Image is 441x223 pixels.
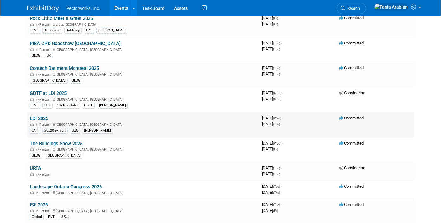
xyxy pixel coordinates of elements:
span: Considering [339,166,365,170]
img: In-Person Event [30,23,34,26]
span: (Thu) [273,42,280,45]
a: The Buildings Show 2025 [30,141,82,146]
span: [DATE] [262,202,282,207]
a: Search [337,3,366,14]
span: (Thu) [273,191,280,194]
span: [DATE] [262,41,282,45]
span: - [281,166,282,170]
span: [DATE] [262,172,280,176]
div: [GEOGRAPHIC_DATA] [30,78,68,84]
div: [GEOGRAPHIC_DATA], [GEOGRAPHIC_DATA] [30,47,257,52]
div: [GEOGRAPHIC_DATA], [GEOGRAPHIC_DATA] [30,71,257,77]
span: (Thu) [273,166,280,170]
span: (Wed) [273,142,281,145]
img: In-Person Event [30,98,34,101]
div: UK [45,53,53,58]
span: [DATE] [262,22,278,26]
span: (Thu) [273,172,280,176]
span: [DATE] [262,116,283,120]
span: In-Person [36,147,52,152]
span: In-Person [36,209,52,213]
span: (Tue) [273,185,280,188]
img: In-Person Event [30,48,34,51]
div: [GEOGRAPHIC_DATA], [GEOGRAPHIC_DATA] [30,208,257,213]
div: U.S. [59,214,69,220]
span: Vectorworks, Inc. [67,6,101,11]
div: [GEOGRAPHIC_DATA], [GEOGRAPHIC_DATA] [30,146,257,152]
span: Committed [339,16,364,20]
span: - [281,184,282,189]
a: Landscape Ontario Congress 2026 [30,184,102,190]
span: In-Person [36,123,52,127]
img: ExhibitDay [27,5,59,12]
span: [DATE] [262,122,280,126]
span: (Thu) [273,72,280,76]
div: ENT [30,103,40,108]
a: RIBA CPD Roadshow [GEOGRAPHIC_DATA] [30,41,120,46]
span: [DATE] [262,16,280,20]
span: In-Person [36,172,52,177]
span: [DATE] [262,184,282,189]
img: Tania Arabian [374,3,408,10]
a: Contech Batiment Montreal 2025 [30,65,99,71]
span: [DATE] [262,71,280,76]
a: LDI 2025 [30,116,48,121]
div: [GEOGRAPHIC_DATA], [GEOGRAPHIC_DATA] [30,190,257,195]
img: In-Person Event [30,147,34,151]
a: URTA [30,166,41,171]
span: (Mon) [273,91,281,95]
span: Committed [339,141,364,145]
span: Committed [339,41,364,45]
div: U.S. [70,128,80,133]
div: [PERSON_NAME] [82,128,113,133]
span: - [279,16,280,20]
a: ISE 2026 [30,202,48,208]
img: In-Person Event [30,172,34,176]
span: - [282,141,283,145]
a: Rock Lititz Meet & Greet 2025 [30,16,93,21]
span: (Wed) [273,117,281,120]
span: - [282,91,283,95]
div: ENT [30,128,40,133]
div: 20x20 exhibit [42,128,68,133]
span: [DATE] [262,141,283,145]
span: In-Person [36,191,52,195]
div: Tabletop [64,28,82,33]
a: GDTF at LDI 2025 [30,91,67,96]
span: In-Person [36,23,52,27]
span: (Fri) [273,209,278,213]
span: Committed [339,184,364,189]
span: [DATE] [262,91,283,95]
span: - [282,116,283,120]
span: [DATE] [262,190,280,195]
span: - [281,65,282,70]
img: In-Person Event [30,72,34,76]
img: In-Person Event [30,123,34,126]
div: Academic [42,28,62,33]
div: BLDG [30,53,42,58]
span: (Mon) [273,98,281,101]
span: In-Person [36,98,52,102]
span: [DATE] [262,65,282,70]
span: Committed [339,202,364,207]
div: [PERSON_NAME] [97,103,128,108]
span: - [281,41,282,45]
div: U.S. [42,103,53,108]
div: [PERSON_NAME] [96,28,127,33]
span: Committed [339,116,364,120]
div: ENT [30,28,40,33]
span: - [281,202,282,207]
span: (Tue) [273,123,280,126]
span: [DATE] [262,208,278,213]
span: Search [345,6,360,11]
span: (Fri) [273,23,278,26]
div: Lititz, [GEOGRAPHIC_DATA] [30,22,257,27]
span: Considering [339,91,365,95]
img: In-Person Event [30,209,34,212]
div: Global [30,214,44,220]
div: ENT [46,214,56,220]
span: Committed [339,65,364,70]
div: GDTF [82,103,95,108]
div: BLDG [30,153,42,159]
span: [DATE] [262,46,280,51]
